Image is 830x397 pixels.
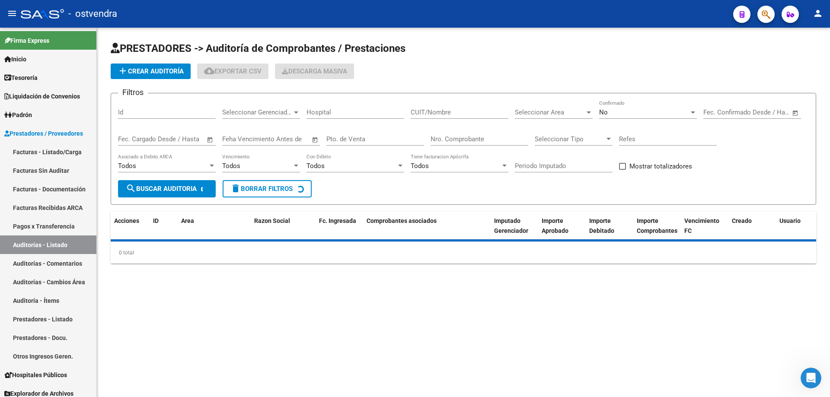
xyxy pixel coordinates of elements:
span: Acciones [114,217,139,224]
span: Inicio [4,54,26,64]
mat-icon: cloud_download [204,66,214,76]
button: Open calendar [791,108,801,118]
button: Borrar Filtros [223,180,312,197]
span: Todos [411,162,429,170]
span: Seleccionar Area [515,108,585,116]
span: Vencimiento FC [684,217,719,234]
span: Imputado Gerenciador [494,217,528,234]
button: Buscar Auditoria [118,180,216,197]
button: Descarga Masiva [275,64,354,79]
span: Hospitales Públicos [4,370,67,380]
datatable-header-cell: Importe Comprobantes [633,212,681,250]
span: Buscar Auditoria [126,185,197,193]
span: Seleccionar Gerenciador [222,108,292,116]
span: - ostvendra [68,4,117,23]
span: Todos [118,162,136,170]
input: Fecha inicio [118,135,153,143]
span: Importe Aprobado [542,217,568,234]
div: 0 total [111,242,816,264]
span: Firma Express [4,36,49,45]
span: No [599,108,608,116]
span: Area [181,217,194,224]
mat-icon: person [813,8,823,19]
span: Descarga Masiva [282,67,347,75]
datatable-header-cell: Usuario [776,212,824,250]
datatable-header-cell: Imputado Gerenciador [491,212,538,250]
mat-icon: add [118,66,128,76]
span: Exportar CSV [204,67,262,75]
span: Razon Social [254,217,290,224]
datatable-header-cell: Vencimiento FC [681,212,728,250]
datatable-header-cell: Razon Social [251,212,316,250]
span: Crear Auditoría [118,67,184,75]
span: Liquidación de Convenios [4,92,80,101]
input: Fecha inicio [703,108,738,116]
h3: Filtros [118,86,148,98]
span: Importe Debitado [589,217,614,234]
mat-icon: menu [7,8,17,19]
span: Creado [732,217,752,224]
span: Usuario [779,217,801,224]
datatable-header-cell: Creado [728,212,776,250]
datatable-header-cell: Comprobantes asociados [363,212,491,250]
datatable-header-cell: Importe Debitado [586,212,633,250]
datatable-header-cell: ID [150,212,178,250]
span: Seleccionar Tipo [535,135,605,143]
span: Prestadores / Proveedores [4,129,83,138]
span: Importe Comprobantes [637,217,677,234]
button: Exportar CSV [197,64,268,79]
button: Open calendar [310,135,320,145]
span: Todos [222,162,240,170]
span: Fc. Ingresada [319,217,356,224]
mat-icon: delete [230,183,241,194]
datatable-header-cell: Acciones [111,212,150,250]
span: ID [153,217,159,224]
span: PRESTADORES -> Auditoría de Comprobantes / Prestaciones [111,42,405,54]
span: Padrón [4,110,32,120]
span: Mostrar totalizadores [629,161,692,172]
datatable-header-cell: Area [178,212,238,250]
mat-icon: search [126,183,136,194]
button: Open calendar [205,135,215,145]
iframe: Intercom live chat [801,368,821,388]
datatable-header-cell: Importe Aprobado [538,212,586,250]
button: Crear Auditoría [111,64,191,79]
span: Comprobantes asociados [367,217,437,224]
input: Fecha fin [161,135,203,143]
span: Borrar Filtros [230,185,293,193]
span: Tesorería [4,73,38,83]
span: Todos [306,162,325,170]
app-download-masive: Descarga masiva de comprobantes (adjuntos) [275,64,354,79]
datatable-header-cell: Fc. Ingresada [316,212,363,250]
input: Fecha fin [746,108,788,116]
